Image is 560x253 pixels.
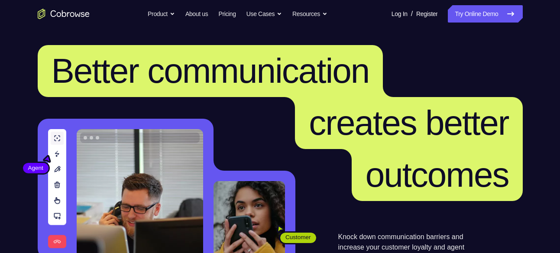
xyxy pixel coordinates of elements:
[392,5,408,23] a: Log In
[292,5,327,23] button: Resources
[218,5,236,23] a: Pricing
[411,9,413,19] span: /
[52,52,369,90] span: Better communication
[246,5,282,23] button: Use Cases
[148,5,175,23] button: Product
[366,156,509,194] span: outcomes
[185,5,208,23] a: About us
[448,5,522,23] a: Try Online Demo
[38,9,90,19] a: Go to the home page
[309,104,508,142] span: creates better
[416,5,437,23] a: Register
